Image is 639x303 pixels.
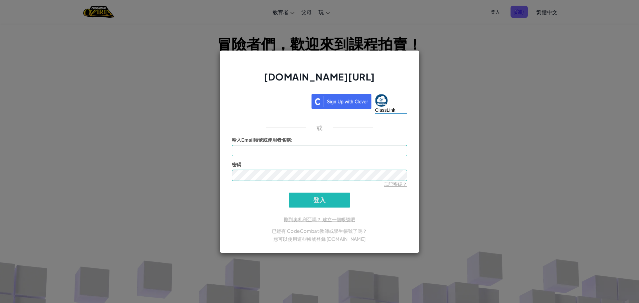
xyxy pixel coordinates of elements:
[375,107,395,113] font: ClassLink
[312,94,371,109] img: clever_sso_button@2x.png
[284,217,355,222] a: 剛到奧札利亞嗎？ 建立一個帳號吧
[289,193,350,208] input: 登入
[232,137,291,143] font: 輸入Email帳號或使用者名稱
[272,228,367,234] font: 已經有 CodeCombat 教師或學生帳號了嗎？
[384,182,407,187] a: 忘記密碼？
[375,94,388,107] img: classlink-logo-small.png
[232,162,241,167] font: 密碼
[274,236,366,242] font: 您可以使用這些帳號登錄 [DOMAIN_NAME]
[264,71,375,82] font: [DOMAIN_NAME][URL]
[291,137,293,143] font: :
[317,124,322,131] font: 或
[229,93,312,108] iframe: 「使用 Google 帳號登入」按鈕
